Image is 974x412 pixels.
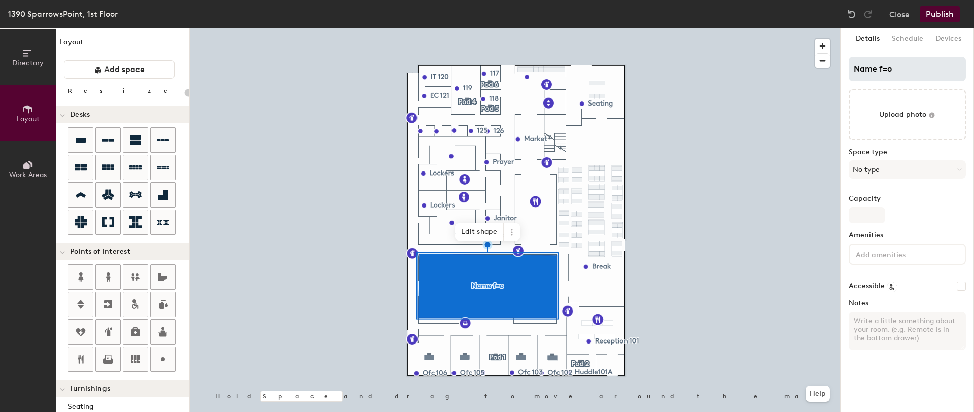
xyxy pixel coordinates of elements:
[8,8,118,20] div: 1390 SparrowsPoint, 1st Floor
[847,9,857,19] img: Undo
[17,115,40,123] span: Layout
[70,248,130,256] span: Points of Interest
[849,148,966,156] label: Space type
[929,28,967,49] button: Devices
[806,386,830,402] button: Help
[12,59,44,67] span: Directory
[849,299,966,307] label: Notes
[70,111,90,119] span: Desks
[104,64,145,75] span: Add space
[849,231,966,239] label: Amenities
[849,282,885,290] label: Accessible
[849,160,966,179] button: No type
[850,28,886,49] button: Details
[920,6,960,22] button: Publish
[889,6,910,22] button: Close
[68,87,180,95] div: Resize
[9,170,47,179] span: Work Areas
[854,248,945,260] input: Add amenities
[886,28,929,49] button: Schedule
[849,195,966,203] label: Capacity
[455,223,504,241] span: Edit shape
[849,89,966,140] button: Upload photo
[56,37,189,52] h1: Layout
[64,60,175,79] button: Add space
[70,385,110,393] span: Furnishings
[863,9,873,19] img: Redo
